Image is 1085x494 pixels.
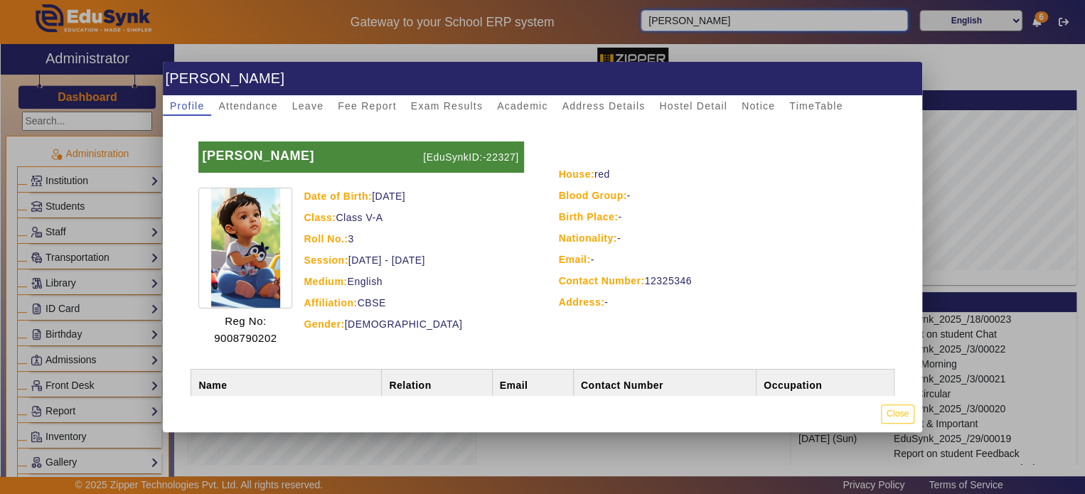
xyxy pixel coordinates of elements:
div: - [559,251,889,268]
div: - [559,208,889,225]
span: Academic [497,101,547,111]
span: Address Details [562,101,645,111]
div: - [559,294,889,311]
div: red [559,166,889,183]
th: Relation [382,369,492,401]
strong: Contact Number: [559,275,645,286]
div: 12325346 [559,272,889,289]
span: Leave [292,101,324,111]
strong: Medium: [304,276,347,287]
button: Close [881,404,914,424]
strong: Class: [304,212,336,223]
span: Profile [170,101,204,111]
div: - [559,230,889,247]
strong: Email: [559,254,591,265]
strong: Address: [559,296,605,308]
div: Class V-A [304,209,523,226]
span: TimeTable [789,101,843,111]
img: ef996a47-5e70-4dc8-bbd6-8977c6661d5c [198,188,292,308]
th: Name [191,369,382,401]
th: Occupation [757,369,894,401]
p: 9008790202 [214,330,277,347]
span: Hostel Detail [659,101,727,111]
div: 3 [304,230,523,247]
span: Attendance [218,101,277,111]
div: [DATE] - [DATE] [304,252,523,269]
strong: Session: [304,254,348,266]
strong: Date of Birth: [304,190,372,202]
h1: [PERSON_NAME] [163,62,922,95]
th: Contact Number [573,369,756,401]
p: [EduSynkID:-22327] [419,141,523,173]
strong: Affiliation: [304,297,357,308]
strong: Roll No.: [304,233,348,245]
p: Reg No: [214,313,277,330]
strong: Nationality: [559,232,617,244]
span: Fee Report [338,101,397,111]
div: CBSE [304,294,523,311]
div: [DATE] [304,188,523,205]
strong: Gender: [304,318,344,330]
div: - [559,187,889,204]
div: English [304,273,523,290]
strong: House: [559,168,594,180]
span: Notice [742,101,775,111]
div: [DEMOGRAPHIC_DATA] [304,316,523,333]
th: Email [492,369,573,401]
span: Exam Results [411,101,483,111]
b: [PERSON_NAME] [202,149,314,163]
strong: Blood Group: [559,190,627,201]
strong: Birth Place: [559,211,619,222]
